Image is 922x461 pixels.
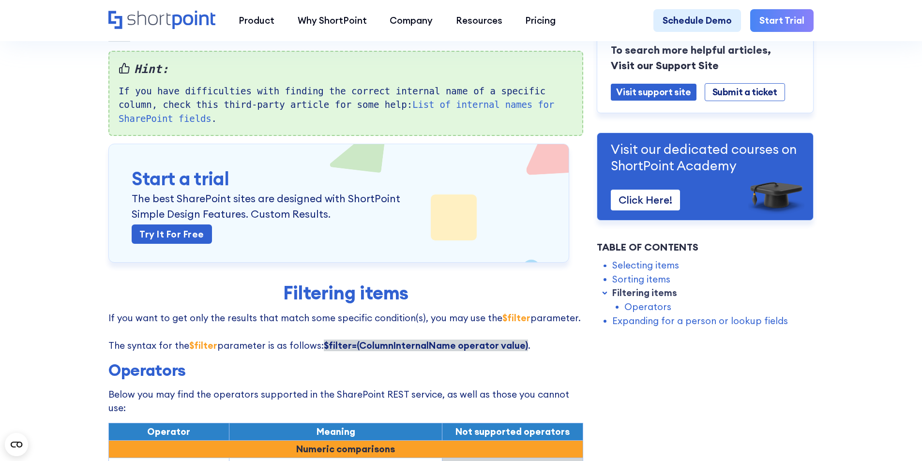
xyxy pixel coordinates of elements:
p: Below you may find the operators supported in the SharePoint REST service, as well as those you c... [108,387,583,415]
div: Why ShortPoint [298,14,367,28]
a: Schedule Demo [653,9,741,32]
div: Pricing [525,14,556,28]
div: If you have difficulties with finding the correct internal name of a specific column, check this ... [108,51,583,136]
div: Product [239,14,274,28]
p: Visit our dedicated courses on ShortPoint Academy [611,140,800,174]
strong: Numeric comparisons [296,443,395,455]
a: Expanding for a person or lookup fields [612,313,788,327]
iframe: Chat Widget [874,415,922,461]
strong: $filter=(ColumnInternalName operator value) [324,340,528,351]
a: Visit support site [611,83,696,100]
a: Click Here! [611,189,680,210]
a: Resources [444,9,514,32]
div: Resources [456,14,502,28]
a: Sorting items [612,272,670,286]
em: Hint: [119,61,573,78]
a: Pricing [514,9,568,32]
span: Not supported operators [455,426,570,437]
a: Filtering items [612,286,677,300]
h2: Filtering items [164,282,527,303]
p: To search more helpful articles, Visit our Support Site [611,42,800,73]
a: Selecting items [612,258,679,272]
strong: $filter [502,312,530,324]
p: If you want to get only the results that match some specific condition(s), you may use the parame... [108,311,583,353]
button: Open CMP widget [5,433,28,456]
a: Product [227,9,286,32]
p: The best SharePoint sites are designed with ShortPoint Simple Design Features. Custom Results. [132,191,422,222]
a: Why ShortPoint [286,9,378,32]
a: Operators [624,300,671,314]
div: Table of Contents [597,240,814,254]
span: Meaning [317,426,355,437]
strong: $filter [189,340,217,351]
a: Company [378,9,444,32]
a: Home [108,11,215,30]
a: Submit a ticket [705,83,785,101]
a: Try it for Free [132,224,212,244]
div: Chat-Widget [874,415,922,461]
h3: Start a trial [132,167,545,191]
a: Start Trial [750,9,814,32]
a: List of internal names for SharePoint fields [119,99,554,124]
div: Company [390,14,433,28]
h3: Operators [108,360,583,380]
span: Operator [147,426,190,437]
